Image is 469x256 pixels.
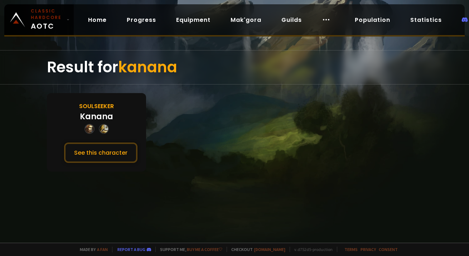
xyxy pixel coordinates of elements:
[64,143,137,163] button: See this character
[80,111,113,122] div: Kanana
[97,247,108,252] a: a fan
[227,247,285,252] span: Checkout
[121,13,162,27] a: Progress
[118,57,177,78] span: kanana
[82,13,112,27] a: Home
[225,13,267,27] a: Mak'gora
[31,8,64,21] small: Classic Hardcore
[4,4,74,35] a: Classic HardcoreAOTC
[290,247,333,252] span: v. d752d5 - production
[155,247,222,252] span: Support me,
[276,13,308,27] a: Guilds
[117,247,145,252] a: Report a bug
[76,247,108,252] span: Made by
[405,13,448,27] a: Statistics
[361,247,376,252] a: Privacy
[254,247,285,252] a: [DOMAIN_NAME]
[79,102,114,111] div: Soulseeker
[47,50,422,84] div: Result for
[344,247,358,252] a: Terms
[170,13,216,27] a: Equipment
[187,247,222,252] a: Buy me a coffee
[349,13,396,27] a: Population
[31,8,64,32] span: AOTC
[379,247,398,252] a: Consent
